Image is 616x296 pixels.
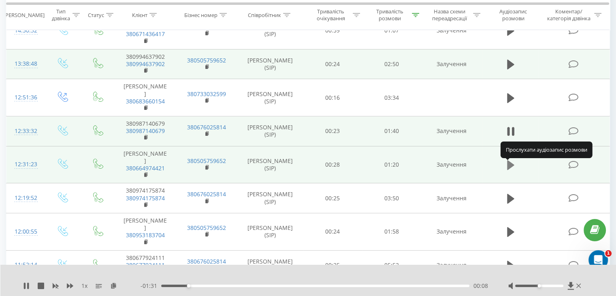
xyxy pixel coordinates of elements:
td: [PERSON_NAME] [115,213,176,250]
div: Accessibility label [537,284,541,287]
td: [PERSON_NAME] [115,12,176,49]
td: 00:28 [303,146,362,183]
a: 380664974421 [126,164,165,172]
a: 380671436417 [126,30,165,38]
td: 00:25 [303,183,362,213]
a: 380505759652 [187,157,226,165]
div: Тривалість розмови [369,9,410,22]
td: 01:07 [362,12,421,49]
td: 01:40 [362,116,421,146]
div: Бізнес номер [184,12,217,19]
td: 00:24 [303,213,362,250]
td: 00:24 [303,49,362,79]
div: 12:33:32 [15,123,36,139]
td: 03:50 [362,183,421,213]
a: 380994637902 [126,60,165,68]
div: 14:50:32 [15,23,36,39]
div: Аудіозапис розмови [490,9,537,22]
td: [PERSON_NAME] (SIP) [237,213,303,250]
td: 380987140679 [115,116,176,146]
span: 00:08 [473,282,488,290]
td: 02:50 [362,49,421,79]
a: 380953183704 [126,231,165,239]
div: 12:51:36 [15,90,36,105]
div: Тривалість очікування [311,9,351,22]
a: 380677924111 [126,261,165,269]
a: 380505759652 [187,56,226,64]
td: [PERSON_NAME] (SIP) [237,250,303,280]
div: 12:00:55 [15,224,36,240]
div: 12:19:52 [15,190,36,206]
div: Коментар/категорія дзвінка [545,9,592,22]
iframe: Intercom live chat [588,250,608,270]
td: Залучення [421,183,482,213]
div: Прослухати аудіозапис розмови [501,142,593,158]
td: [PERSON_NAME] (SIP) [237,12,303,49]
td: Залучення [421,12,482,49]
a: 380683660154 [126,97,165,105]
div: Accessibility label [187,284,190,287]
a: 380676025814 [187,190,226,198]
td: [PERSON_NAME] (SIP) [237,49,303,79]
div: 12:31:23 [15,157,36,172]
a: 380974175874 [126,194,165,202]
td: Залучення [421,49,482,79]
div: 13:38:48 [15,56,36,72]
div: Співробітник [248,12,281,19]
td: [PERSON_NAME] (SIP) [237,79,303,116]
a: 380676025814 [187,257,226,265]
td: Залучення [421,250,482,280]
a: 380987140679 [126,127,165,135]
td: [PERSON_NAME] (SIP) [237,146,303,183]
td: 00:16 [303,79,362,116]
span: 1 [605,250,612,257]
td: 00:25 [303,250,362,280]
td: 380974175874 [115,183,176,213]
td: [PERSON_NAME] (SIP) [237,183,303,213]
td: 380677924111 [115,250,176,280]
td: Залучення [421,116,482,146]
td: 01:58 [362,213,421,250]
div: Клієнт [132,12,147,19]
div: Тип дзвінка [51,9,70,22]
td: 03:34 [362,79,421,116]
td: 00:59 [303,12,362,49]
td: [PERSON_NAME] [115,146,176,183]
td: 380994637902 [115,49,176,79]
a: 380733032599 [187,90,226,98]
td: [PERSON_NAME] (SIP) [237,116,303,146]
div: 11:52:14 [15,257,36,273]
span: - 01:31 [141,282,161,290]
td: Залучення [421,213,482,250]
div: Статус [88,12,104,19]
td: 01:20 [362,146,421,183]
a: 380505759652 [187,224,226,232]
div: [PERSON_NAME] [4,12,45,19]
div: Назва схеми переадресації [428,9,471,22]
span: 1 x [81,282,87,290]
td: 00:23 [303,116,362,146]
td: 05:52 [362,250,421,280]
a: 380676025814 [187,123,226,131]
td: Залучення [421,146,482,183]
td: [PERSON_NAME] [115,79,176,116]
